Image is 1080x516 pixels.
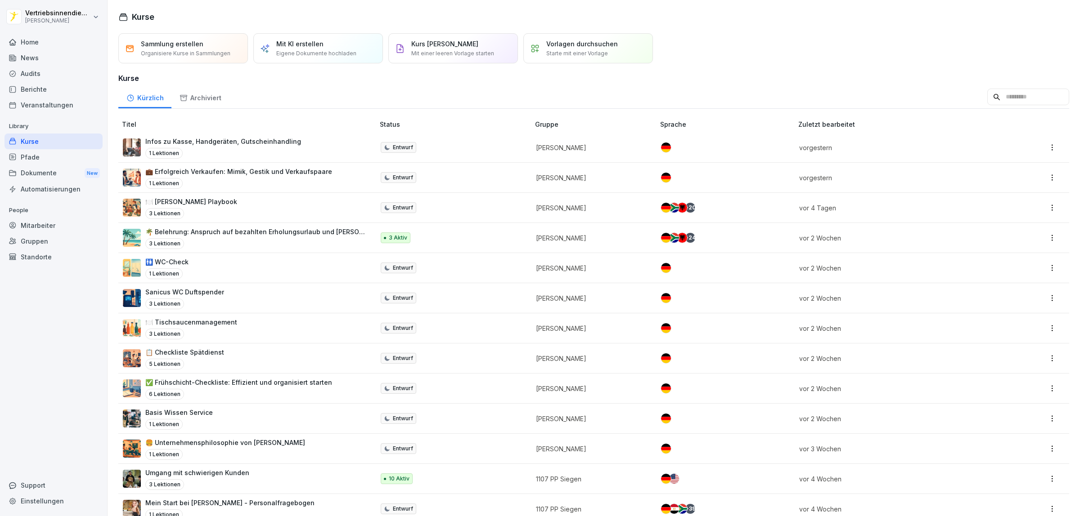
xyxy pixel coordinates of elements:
a: Berichte [4,81,103,97]
p: 1 Lektionen [145,419,183,430]
a: Gruppen [4,233,103,249]
p: 10 Aktiv [389,475,409,483]
p: 1 Lektionen [145,268,183,279]
p: Basis Wissen Service [145,408,213,417]
div: Dokumente [4,165,103,182]
p: 1107 PP Siegen [536,504,646,514]
img: v92xrh78m80z1ixos6u0k3dt.png [123,259,141,277]
a: Home [4,34,103,50]
div: Support [4,477,103,493]
p: vor 2 Wochen [799,233,989,243]
p: ✅ Frühschicht-Checkliste: Effizient und organisiert starten [145,378,332,387]
p: 🌴 Belehrung: Anspruch auf bezahlten Erholungsurlaub und [PERSON_NAME] [145,227,365,236]
img: za.svg [677,504,687,514]
p: 📋 Checkliste Spätdienst [145,347,224,357]
p: Starte mit einer Vorlage [546,49,608,58]
div: + 39 [685,504,695,514]
a: DokumenteNew [4,165,103,182]
p: [PERSON_NAME] [536,444,646,454]
p: Entwurf [393,264,413,272]
p: 6 Lektionen [145,389,184,400]
p: 5 Lektionen [145,359,184,369]
p: [PERSON_NAME] [536,143,646,152]
img: de.svg [661,263,671,273]
p: Mit KI erstellen [276,39,324,49]
img: de.svg [661,383,671,393]
img: l2h2shijmtm51cczhw7odq98.png [123,349,141,367]
p: Sammlung erstellen [141,39,203,49]
a: Kurse [4,133,103,149]
p: [PERSON_NAME] [536,233,646,243]
p: Mein Start bei [PERSON_NAME] - Personalfragebogen [145,498,315,507]
p: vor 4 Wochen [799,504,989,514]
p: vor 2 Wochen [799,263,989,273]
img: elhrexh7bm1zs7xeh2a9f3un.png [123,169,141,187]
img: fus0lrw6br91euh7ojuq1zn4.png [123,199,141,217]
p: Entwurf [393,173,413,182]
p: vor 4 Tagen [799,203,989,213]
p: Entwurf [393,204,413,212]
p: vor 3 Wochen [799,444,989,454]
a: Mitarbeiter [4,218,103,233]
img: de.svg [661,444,671,454]
p: 3 Lektionen [145,208,184,219]
p: Entwurf [393,294,413,302]
p: Kurs [PERSON_NAME] [411,39,478,49]
p: 3 Aktiv [389,234,407,242]
p: Titel [122,120,376,129]
img: h2mn30dzzrvbhtu8twl9he0v.png [123,138,141,156]
a: Kürzlich [118,85,171,108]
img: de.svg [661,474,671,484]
p: Umgang mit schwierigen Kunden [145,468,249,477]
img: kv1piqrsvckxew6wyil21tmn.png [123,379,141,397]
img: de.svg [661,142,671,152]
p: Entwurf [393,384,413,392]
p: 🚻 WC-Check [145,257,189,267]
p: vor 2 Wochen [799,294,989,303]
div: + 20 [685,203,695,213]
a: Veranstaltungen [4,97,103,113]
p: 1107 PP Siegen [536,474,646,484]
p: Entwurf [393,354,413,362]
div: News [4,50,103,66]
img: piso4cs045sdgh18p3b5ocgn.png [123,440,141,458]
p: 3 Lektionen [145,479,184,490]
img: de.svg [661,353,671,363]
p: Entwurf [393,445,413,453]
p: [PERSON_NAME] [536,263,646,273]
p: vor 2 Wochen [799,414,989,423]
img: q0jl4bd5xju9p4hrjzcacmjx.png [123,409,141,427]
a: Automatisierungen [4,181,103,197]
a: Standorte [4,249,103,265]
p: 1 Lektionen [145,148,183,159]
img: ibmq16c03v2u1873hyb2ubud.png [123,470,141,488]
p: 🍽️ [PERSON_NAME] Playbook [145,197,237,206]
p: 1 Lektionen [145,178,183,189]
p: 3 Lektionen [145,329,184,339]
p: Library [4,119,103,133]
h3: Kurse [118,73,1069,84]
p: 💼 Erfolgreich Verkaufen: Mimik, Gestik und Verkaufspaare [145,167,332,176]
p: Organisiere Kurse in Sammlungen [141,49,230,58]
div: Pfade [4,149,103,165]
p: [PERSON_NAME] [536,354,646,363]
p: 1 Lektionen [145,449,183,460]
img: de.svg [661,203,671,213]
div: Archiviert [171,85,229,108]
div: + 24 [685,233,695,243]
img: za.svg [669,233,679,243]
p: [PERSON_NAME] [536,173,646,182]
div: New [85,168,100,178]
p: Entwurf [393,143,413,151]
div: Audits [4,66,103,81]
p: Entwurf [393,414,413,423]
p: Vorlagen durchsuchen [546,39,618,49]
div: Einstellungen [4,493,103,509]
p: 3 Lektionen [145,298,184,309]
img: de.svg [661,173,671,182]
